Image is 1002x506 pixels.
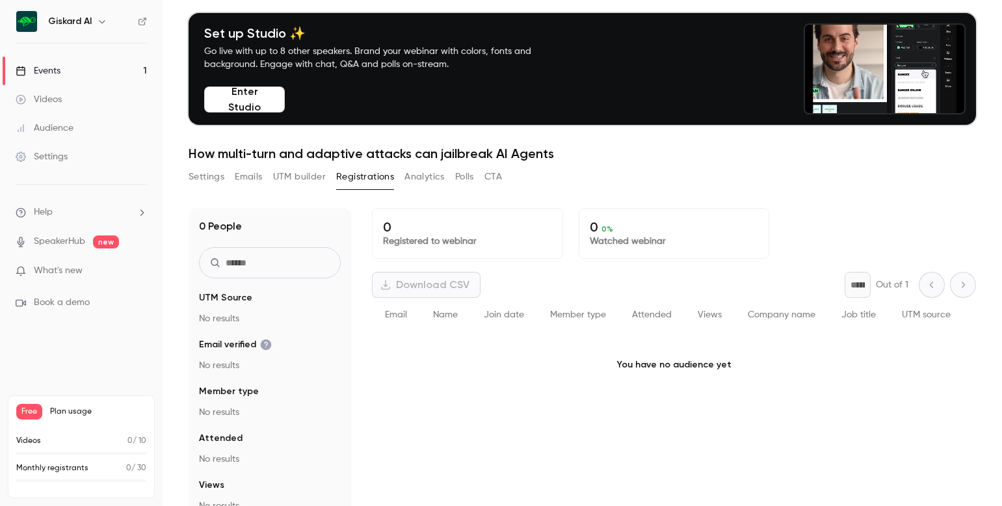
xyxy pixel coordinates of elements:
[383,235,552,248] p: Registered to webinar
[632,310,672,319] span: Attended
[34,235,85,248] a: SpeakerHub
[199,291,252,304] span: UTM Source
[16,93,62,106] div: Videos
[902,310,951,319] span: UTM source
[16,64,60,77] div: Events
[16,11,37,32] img: Giskard AI
[199,219,242,234] h1: 0 People
[126,464,131,472] span: 0
[235,166,262,187] button: Emails
[16,150,68,163] div: Settings
[16,435,41,447] p: Videos
[34,264,83,278] span: What's new
[189,146,976,161] h1: How multi-turn and adaptive attacks can jailbreak AI Agents
[199,453,341,466] p: No results
[383,219,552,235] p: 0
[127,437,133,445] span: 0
[34,296,90,310] span: Book a demo
[590,219,759,235] p: 0
[698,310,722,319] span: Views
[199,385,259,398] span: Member type
[748,310,815,319] span: Company name
[16,206,147,219] li: help-dropdown-opener
[204,87,285,113] button: Enter Studio
[199,312,341,325] p: No results
[34,206,53,219] span: Help
[601,224,613,233] span: 0 %
[48,15,92,28] h6: Giskard AI
[16,404,42,419] span: Free
[372,332,976,397] p: You have no audience yet
[204,25,562,41] h4: Set up Studio ✨
[385,310,407,319] span: Email
[93,235,119,248] span: new
[199,338,272,351] span: Email verified
[455,166,474,187] button: Polls
[590,235,759,248] p: Watched webinar
[189,166,224,187] button: Settings
[199,406,341,419] p: No results
[876,278,908,291] p: Out of 1
[127,435,146,447] p: / 10
[16,462,88,474] p: Monthly registrants
[199,432,243,445] span: Attended
[16,122,73,135] div: Audience
[273,166,326,187] button: UTM builder
[126,462,146,474] p: / 30
[484,310,524,319] span: Join date
[131,265,147,277] iframe: Noticeable Trigger
[336,166,394,187] button: Registrations
[199,359,341,372] p: No results
[841,310,876,319] span: Job title
[433,310,458,319] span: Name
[50,406,146,417] span: Plan usage
[550,310,606,319] span: Member type
[484,166,502,187] button: CTA
[404,166,445,187] button: Analytics
[204,45,562,71] p: Go live with up to 8 other speakers. Brand your webinar with colors, fonts and background. Engage...
[199,479,224,492] span: Views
